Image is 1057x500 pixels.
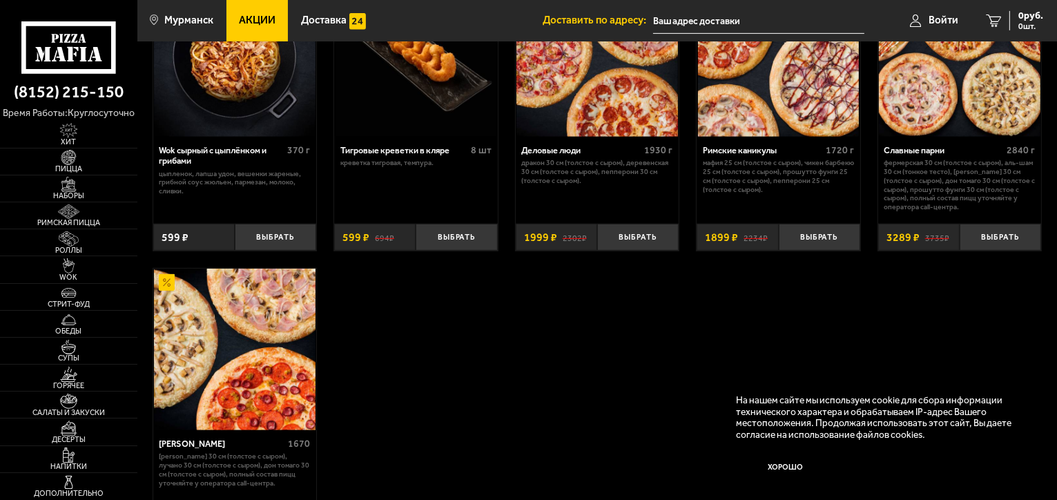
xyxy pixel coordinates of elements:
s: 2302 ₽ [563,232,587,243]
s: 694 ₽ [375,232,394,243]
span: 1899 ₽ [705,232,738,243]
span: 0 руб. [1018,11,1043,21]
span: Доставить по адресу: [543,15,653,26]
span: Доставка [301,15,347,26]
p: [PERSON_NAME] 30 см (толстое с сыром), Лучано 30 см (толстое с сыром), Дон Томаго 30 см (толстое ... [159,452,310,488]
button: Выбрать [235,224,316,251]
span: 8 шт [471,144,492,156]
button: Хорошо [736,451,835,484]
p: креветка тигровая, темпура. [340,159,492,168]
p: Дракон 30 см (толстое с сыром), Деревенская 30 см (толстое с сыром), Пепперони 30 см (толстое с с... [521,159,672,185]
img: Акционный [159,274,175,291]
p: цыпленок, лапша удон, вешенки жареные, грибной соус Жюльен, пармезан, молоко, сливки. [159,170,310,196]
p: На нашем сайте мы используем cookie для сбора информации технического характера и обрабатываем IP... [736,394,1022,440]
div: Wok сырный с цыплёнком и грибами [159,145,284,166]
span: 1999 ₽ [524,232,557,243]
s: 3735 ₽ [925,232,949,243]
p: Фермерская 30 см (толстое с сыром), Аль-Шам 30 см (тонкое тесто), [PERSON_NAME] 30 см (толстое с ... [884,159,1035,212]
span: 370 г [287,144,310,156]
button: Выбрать [416,224,497,251]
span: 2840 г [1007,144,1036,156]
span: 1930 г [645,144,673,156]
button: Выбрать [597,224,679,251]
div: Тигровые креветки в кляре [340,145,467,155]
span: 3289 ₽ [886,232,920,243]
span: 599 ₽ [162,232,188,243]
input: Ваш адрес доставки [653,8,864,34]
span: Мурманск [164,15,213,26]
div: Деловые люди [521,145,641,155]
img: Хет Трик [154,269,316,430]
div: Римские каникулы [703,145,822,155]
span: 1720 г [826,144,854,156]
p: Мафия 25 см (толстое с сыром), Чикен Барбекю 25 см (толстое с сыром), Прошутто Фунги 25 см (толст... [703,159,854,194]
div: [PERSON_NAME] [159,439,284,449]
img: 15daf4d41897b9f0e9f617042186c801.svg [349,13,366,30]
span: 599 ₽ [342,232,369,243]
button: Выбрать [960,224,1041,251]
span: 0 шт. [1018,22,1043,30]
div: Славные парни [884,145,1003,155]
span: Войти [929,15,958,26]
a: АкционныйХет Трик [153,269,317,430]
span: 1670 [288,438,310,450]
span: Акции [239,15,275,26]
button: Выбрать [779,224,860,251]
s: 2234 ₽ [744,232,768,243]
